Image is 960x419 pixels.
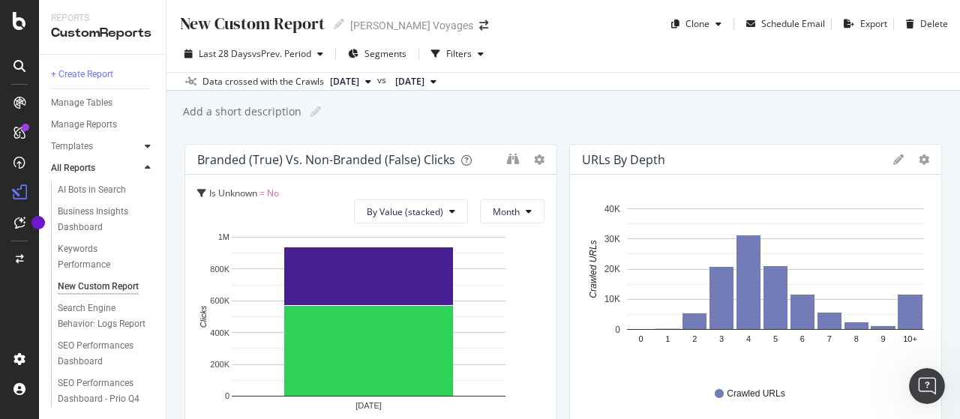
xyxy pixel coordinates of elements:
[58,376,155,407] a: SEO Performances Dashboard - Prio Q4
[909,368,945,404] iframe: Intercom live chat
[480,199,544,223] button: Month
[58,338,155,370] a: SEO Performances Dashboard
[210,296,229,305] text: 600K
[355,401,382,410] text: [DATE]
[51,160,140,176] a: All Reports
[58,301,155,332] a: Search Engine Behavior: Logs Report
[854,334,859,343] text: 8
[354,199,468,223] button: By Value (stacked)
[210,360,229,369] text: 200K
[51,160,95,176] div: All Reports
[209,187,257,199] span: Is Unknown
[51,95,155,111] a: Manage Tables
[330,75,359,88] span: 2025 Sep. 28th
[638,334,643,343] text: 0
[493,205,520,218] span: Month
[685,17,709,30] div: Clone
[615,325,620,335] text: 0
[582,199,924,373] svg: A chart.
[51,67,155,82] a: + Create Report
[425,42,490,66] button: Filters
[58,204,144,235] div: Business Insights Dashboard
[507,153,519,165] div: binoculars
[51,25,154,42] div: CustomReports
[395,75,424,88] span: 2025 Aug. 31st
[727,388,784,400] span: Crawled URLs
[58,376,147,407] div: SEO Performances Dashboard - Prio Q4
[267,187,279,199] span: No
[51,117,117,133] div: Manage Reports
[178,12,325,35] div: New Custom Report
[582,152,665,167] div: URLs by Depth
[259,187,265,199] span: =
[51,12,154,25] div: Reports
[377,73,389,87] span: vs
[364,47,406,60] span: Segments
[178,42,329,66] button: Last 28 DaysvsPrev. Period
[210,265,229,274] text: 800K
[58,279,139,295] div: New Custom Report
[479,20,488,31] div: arrow-right-arrow-left
[919,154,929,165] div: gear
[800,334,805,343] text: 6
[51,139,93,154] div: Templates
[692,334,697,343] text: 2
[350,18,473,33] div: [PERSON_NAME] Voyages
[218,232,229,241] text: 1M
[58,182,126,198] div: AI Bots in Search
[225,391,229,400] text: 0
[58,279,155,295] a: New Custom Report
[199,47,252,60] span: Last 28 Days
[604,234,620,244] text: 30K
[252,47,311,60] span: vs Prev. Period
[31,216,45,229] div: Tooltip anchor
[310,106,321,117] i: Edit report name
[51,67,113,82] div: + Create Report
[51,139,140,154] a: Templates
[202,75,324,88] div: Data crossed with the Crawls
[665,334,670,343] text: 1
[740,12,825,36] button: Schedule Email
[860,17,887,30] div: Export
[210,328,229,337] text: 400K
[197,152,455,167] div: Branded (true) vs. Non-Branded (false) Clicks
[827,334,832,343] text: 7
[51,117,155,133] a: Manage Reports
[604,264,620,274] text: 20K
[773,334,778,343] text: 5
[761,17,825,30] div: Schedule Email
[58,301,146,332] div: Search Engine Behavior: Logs Report
[58,204,155,235] a: Business Insights Dashboard
[665,12,727,36] button: Clone
[719,334,724,343] text: 3
[746,334,751,343] text: 4
[446,47,472,60] div: Filters
[604,294,620,304] text: 10K
[342,42,412,66] button: Segments
[324,73,377,91] button: [DATE]
[58,182,155,198] a: AI Bots in Search
[838,12,887,36] button: Export
[920,17,948,30] div: Delete
[389,73,442,91] button: [DATE]
[334,19,344,29] i: Edit report name
[181,104,301,119] div: Add a short description
[900,12,948,36] button: Delete
[881,334,886,343] text: 9
[903,334,917,343] text: 10+
[51,95,112,111] div: Manage Tables
[588,240,598,298] text: Crawled URLs
[58,241,142,273] div: Keywords Performance
[604,204,620,214] text: 40K
[58,241,155,273] a: Keywords Performance
[367,205,443,218] span: By Value (stacked)
[199,305,208,328] text: Clicks
[58,338,145,370] div: SEO Performances Dashboard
